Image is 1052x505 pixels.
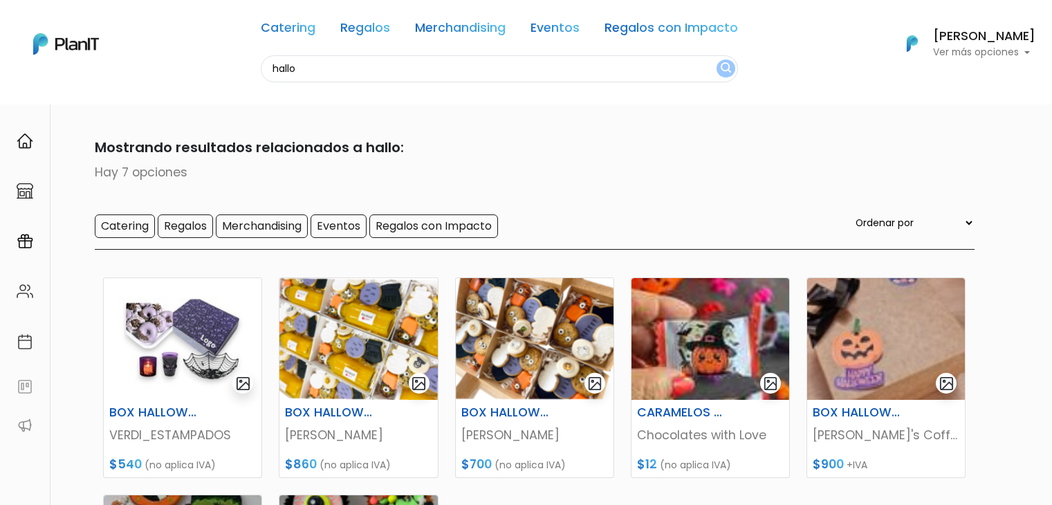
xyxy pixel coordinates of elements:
h6: BOX HALLOWEN 2 [453,405,562,420]
a: gallery-light BOX HALLOWEN [PERSON_NAME]'s Coffee $900 +IVA [806,277,966,478]
img: gallery-light [763,376,779,392]
p: [PERSON_NAME] [285,426,432,444]
h6: BOX HALLOWEN [101,405,210,420]
span: (no aplica IVA) [145,458,216,472]
img: home-e721727adea9d79c4d83392d1f703f7f8bce08238fde08b1acbfd93340b81755.svg [17,133,33,149]
h6: BOX HALLOWEN 1 [277,405,386,420]
img: thumb_WhatsApp_Image_2025-10-15_at_12.46.15__1_.jpeg [807,278,965,400]
img: marketplace-4ceaa7011d94191e9ded77b95e3339b90024bf715f7c57f8cf31f2d8c509eaba.svg [17,183,33,199]
input: Buscá regalos, desayunos, y más [261,55,738,82]
a: Eventos [530,22,580,39]
p: [PERSON_NAME]'s Coffee [813,426,959,444]
img: thumb_WhatsApp_Image_2025-10-15_at_11.20.48.jpeg [631,278,789,400]
input: Eventos [311,214,367,238]
span: $700 [461,456,492,472]
h6: CARAMELOS HALLOWEN [629,405,738,420]
span: $860 [285,456,317,472]
h6: BOX HALLOWEN [804,405,914,420]
input: Regalos con Impacto [369,214,498,238]
input: Merchandising [216,214,308,238]
a: Regalos con Impacto [605,22,738,39]
img: people-662611757002400ad9ed0e3c099ab2801c6687ba6c219adb57efc949bc21e19d.svg [17,283,33,300]
span: $12 [637,456,657,472]
p: Chocolates with Love [637,426,784,444]
a: Regalos [340,22,390,39]
img: campaigns-02234683943229c281be62815700db0a1741e53638e28bf9629b52c665b00959.svg [17,233,33,250]
p: Ver más opciones [933,48,1035,57]
a: gallery-light CARAMELOS HALLOWEN Chocolates with Love $12 (no aplica IVA) [631,277,790,478]
span: (no aplica IVA) [320,458,391,472]
img: thumb_Captura_de_pantalla_2025-10-15_120309.png [279,278,437,400]
img: gallery-light [939,376,954,392]
button: PlanIt Logo [PERSON_NAME] Ver más opciones [889,26,1035,62]
img: calendar-87d922413cdce8b2cf7b7f5f62616a5cf9e4887200fb71536465627b3292af00.svg [17,333,33,350]
input: Regalos [158,214,213,238]
img: feedback-78b5a0c8f98aac82b08bfc38622c3050aee476f2c9584af64705fc4e61158814.svg [17,378,33,395]
h6: [PERSON_NAME] [933,30,1035,43]
a: Merchandising [415,22,506,39]
p: Hay 7 opciones [78,163,975,181]
input: Catering [95,214,155,238]
img: search_button-432b6d5273f82d61273b3651a40e1bd1b912527efae98b1b7a1b2c0702e16a8d.svg [721,62,731,75]
a: gallery-light BOX HALLOWEN 2 [PERSON_NAME] $700 (no aplica IVA) [455,277,614,478]
img: gallery-light [235,376,251,392]
img: PlanIt Logo [897,28,928,59]
span: $900 [813,456,844,472]
a: gallery-light BOX HALLOWEN 1 [PERSON_NAME] $860 (no aplica IVA) [279,277,438,478]
span: (no aplica IVA) [660,458,731,472]
a: Catering [261,22,315,39]
p: Mostrando resultados relacionados a hallo: [78,137,975,158]
img: gallery-light [411,376,427,392]
p: [PERSON_NAME] [461,426,608,444]
img: thumb_2000___2000-Photoroom__100_.jpg [104,278,261,400]
img: gallery-light [587,376,603,392]
img: PlanIt Logo [33,33,99,55]
img: partners-52edf745621dab592f3b2c58e3bca9d71375a7ef29c3b500c9f145b62cc070d4.svg [17,417,33,434]
span: +IVA [847,458,867,472]
p: VERDI_ESTAMPADOS [109,426,256,444]
span: (no aplica IVA) [495,458,566,472]
span: $540 [109,456,142,472]
a: gallery-light BOX HALLOWEN VERDI_ESTAMPADOS $540 (no aplica IVA) [103,277,262,478]
img: thumb_Captura_de_pantalla_2025-10-15_120739.png [456,278,613,400]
